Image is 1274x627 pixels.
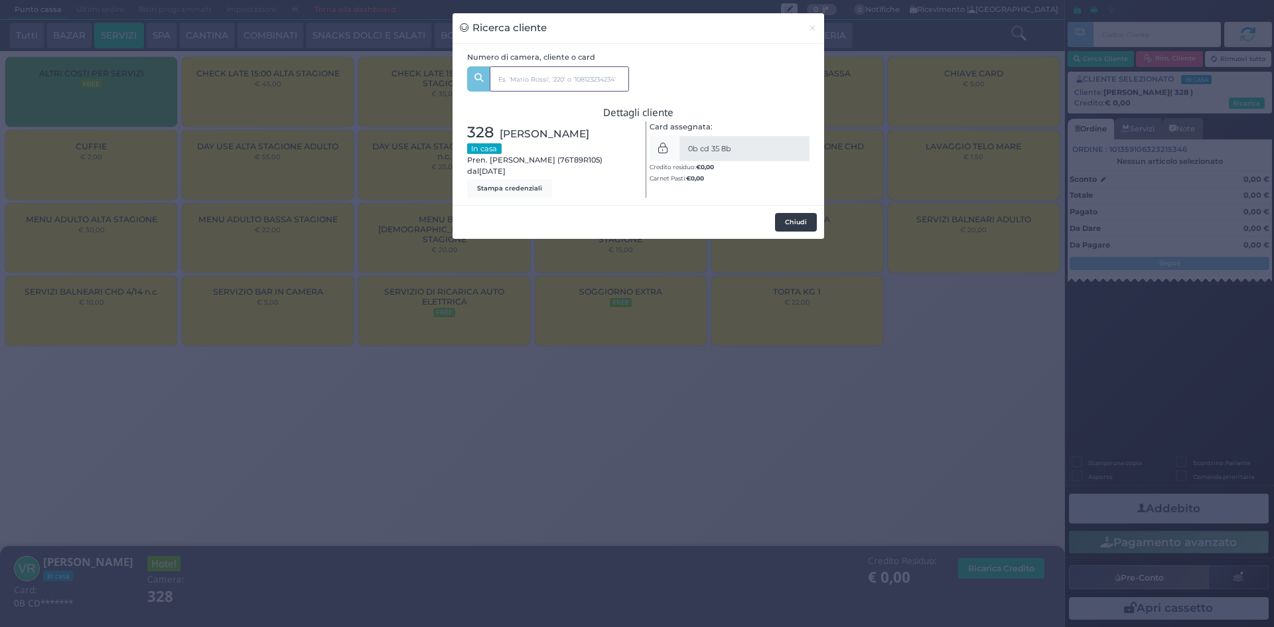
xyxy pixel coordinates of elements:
span: [PERSON_NAME] [500,126,589,141]
h3: Ricerca cliente [460,21,547,36]
b: € [696,163,714,171]
span: 0,00 [691,174,704,182]
span: × [808,21,817,35]
b: € [686,174,704,182]
label: Card assegnata: [650,121,713,133]
div: Pren. [PERSON_NAME] (76T89R105) dal [460,121,638,198]
h3: Dettagli cliente [467,107,810,118]
button: Chiudi [801,13,824,43]
span: 328 [467,121,494,144]
input: Es. 'Mario Rossi', '220' o '108123234234' [490,66,629,92]
small: Carnet Pasti: [650,174,704,182]
span: [DATE] [479,166,506,177]
label: Numero di camera, cliente o card [467,52,595,63]
small: In casa [467,143,502,154]
button: Stampa credenziali [467,179,552,198]
small: Credito residuo: [650,163,714,171]
button: Chiudi [775,213,817,232]
span: 0,00 [701,163,714,171]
